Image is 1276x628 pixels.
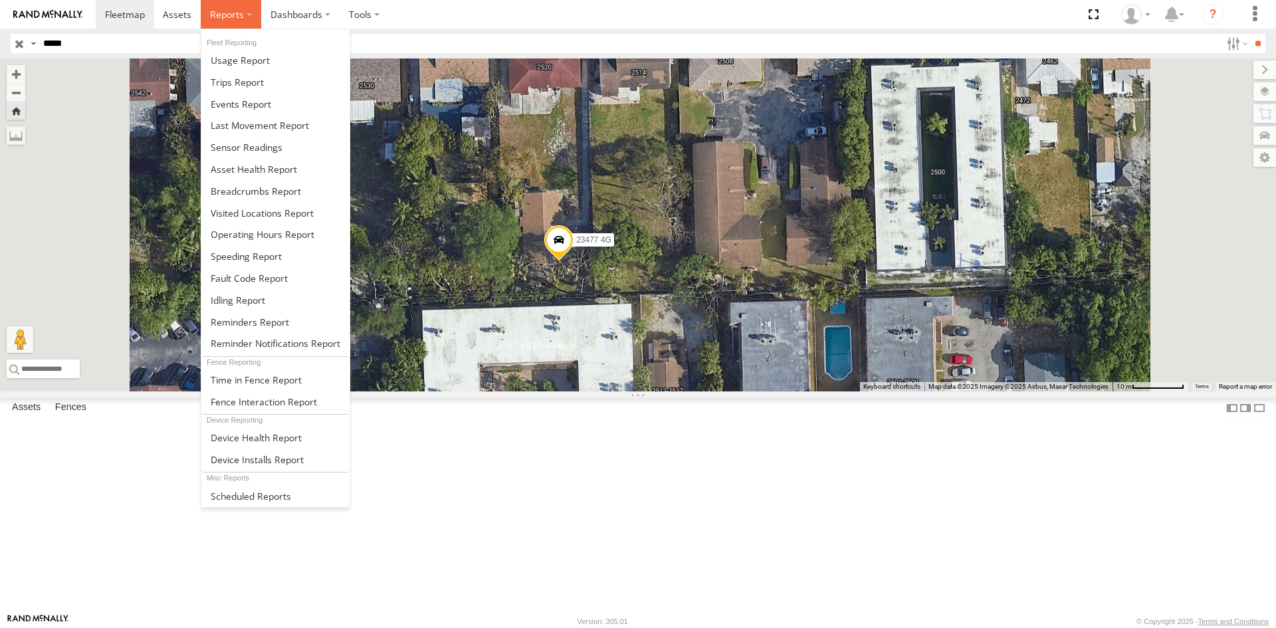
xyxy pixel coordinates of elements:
[201,289,350,311] a: Idling Report
[576,235,611,244] span: 23477 4G
[201,333,350,355] a: Service Reminder Notifications Report
[201,427,350,449] a: Device Health Report
[7,326,33,353] button: Drag Pegman onto the map to open Street View
[1202,4,1223,25] i: ?
[201,93,350,115] a: Full Events Report
[7,65,25,83] button: Zoom in
[201,223,350,245] a: Asset Operating Hours Report
[201,202,350,224] a: Visited Locations Report
[1253,148,1276,167] label: Map Settings
[578,617,628,625] div: Version: 305.01
[201,391,350,413] a: Fence Interaction Report
[1198,617,1269,625] a: Terms and Conditions
[201,449,350,471] a: Device Installs Report
[201,114,350,136] a: Last Movement Report
[49,399,93,417] label: Fences
[201,136,350,158] a: Sensor Readings
[201,485,350,507] a: Scheduled Reports
[1113,382,1188,391] button: Map Scale: 10 m per 75 pixels
[201,369,350,391] a: Time in Fences Report
[1225,398,1239,417] label: Dock Summary Table to the Left
[201,245,350,267] a: Fleet Speed Report
[7,102,25,120] button: Zoom Home
[201,158,350,180] a: Asset Health Report
[201,180,350,202] a: Breadcrumbs Report
[201,311,350,333] a: Reminders Report
[1195,384,1209,389] a: Terms
[28,34,39,53] label: Search Query
[7,615,68,628] a: Visit our Website
[13,10,82,19] img: rand-logo.svg
[1222,34,1250,53] label: Search Filter Options
[7,83,25,102] button: Zoom out
[863,382,920,391] button: Keyboard shortcuts
[201,267,350,289] a: Fault Code Report
[201,49,350,71] a: Usage Report
[1136,617,1269,625] div: © Copyright 2025 -
[7,126,25,145] label: Measure
[1116,383,1132,390] span: 10 m
[928,383,1109,390] span: Map data ©2025 Imagery ©2025 Airbus, Maxar Technologies
[1239,398,1252,417] label: Dock Summary Table to the Right
[5,399,47,417] label: Assets
[1116,5,1155,25] div: Puma Singh
[1219,383,1272,390] a: Report a map error
[1253,398,1266,417] label: Hide Summary Table
[201,71,350,93] a: Trips Report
